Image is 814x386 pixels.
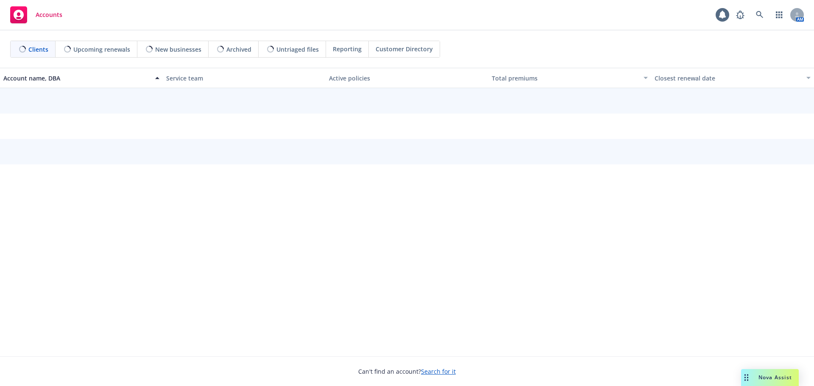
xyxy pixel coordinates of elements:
span: Accounts [36,11,62,18]
a: Search [751,6,768,23]
span: Can't find an account? [358,367,456,376]
span: New businesses [155,45,201,54]
span: Nova Assist [758,374,792,381]
div: Account name, DBA [3,74,150,83]
button: Total premiums [488,68,651,88]
div: Service team [166,74,322,83]
div: Active policies [329,74,485,83]
span: Clients [28,45,48,54]
span: Archived [226,45,251,54]
span: Customer Directory [376,44,433,53]
span: Reporting [333,44,362,53]
a: Report a Bug [732,6,749,23]
span: Untriaged files [276,45,319,54]
button: Service team [163,68,326,88]
div: Total premiums [492,74,638,83]
a: Search for it [421,367,456,375]
button: Active policies [326,68,488,88]
button: Closest renewal date [651,68,814,88]
div: Drag to move [741,369,752,386]
span: Upcoming renewals [73,45,130,54]
button: Nova Assist [741,369,799,386]
a: Switch app [771,6,788,23]
a: Accounts [7,3,66,27]
div: Closest renewal date [655,74,801,83]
